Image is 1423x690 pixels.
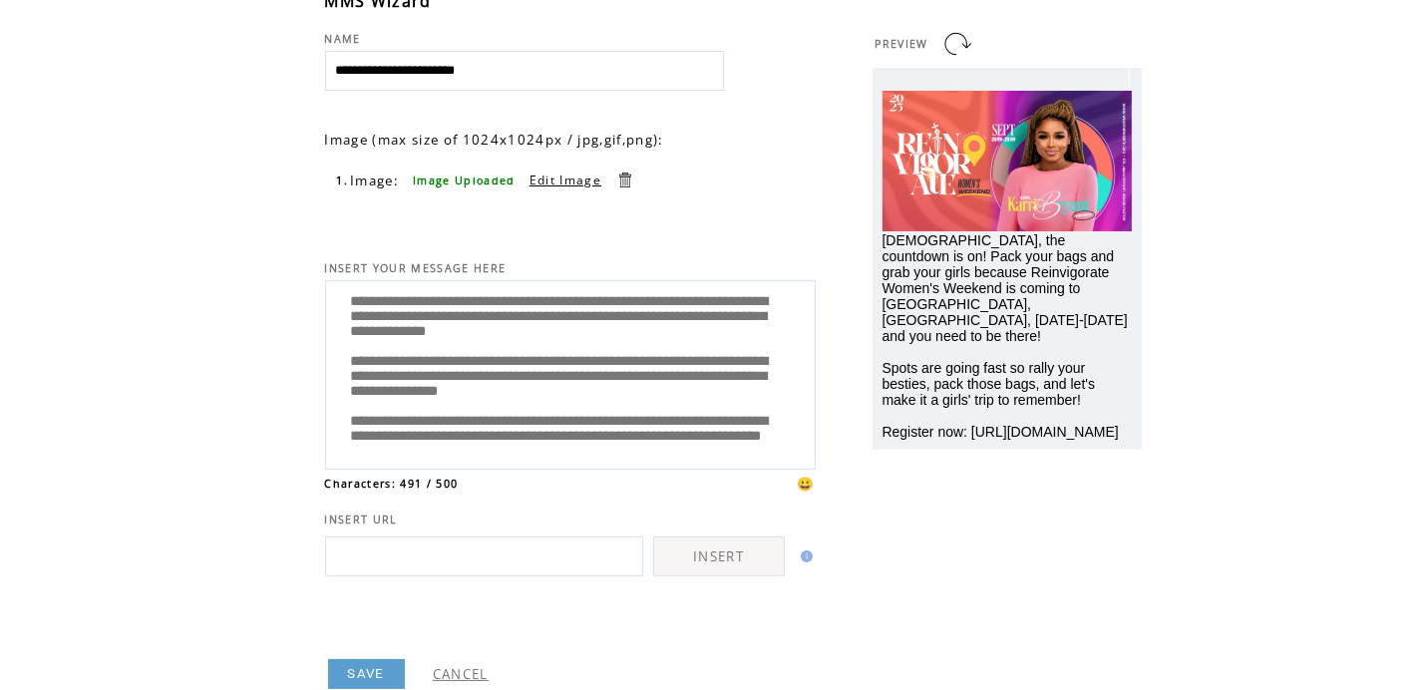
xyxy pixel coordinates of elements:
span: INSERT YOUR MESSAGE HERE [325,261,507,275]
a: INSERT [653,536,785,576]
span: Image Uploaded [413,173,516,187]
span: NAME [325,32,361,46]
img: help.gif [795,550,813,562]
span: Image (max size of 1024x1024px / jpg,gif,png): [325,131,664,149]
span: 😀 [797,475,815,493]
span: Image: [350,172,399,189]
a: CANCEL [433,665,489,683]
span: 1. [337,173,349,187]
span: [DEMOGRAPHIC_DATA], the countdown is on! Pack your bags and grab your girls because Reinvigorate ... [883,232,1128,440]
span: INSERT URL [325,513,398,526]
span: Characters: 491 / 500 [325,477,459,491]
a: Delete this item [615,171,634,189]
a: SAVE [328,659,405,689]
a: Edit Image [530,172,601,188]
span: PREVIEW [876,37,928,51]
